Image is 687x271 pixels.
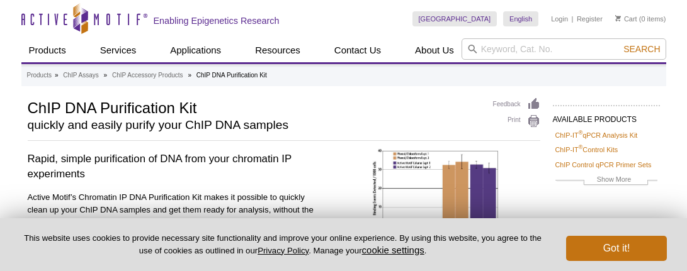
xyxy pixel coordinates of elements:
[615,14,637,23] a: Cart
[247,38,308,62] a: Resources
[503,11,538,26] a: English
[55,72,59,79] li: »
[551,14,568,23] a: Login
[462,38,666,60] input: Keyword, Cat. No.
[620,43,664,55] button: Search
[28,97,480,116] h1: ChIP DNA Purification Kit
[412,11,497,26] a: [GEOGRAPHIC_DATA]
[579,130,583,136] sup: ®
[188,72,191,79] li: »
[104,72,108,79] li: »
[63,70,99,81] a: ChIP Assays
[615,11,666,26] li: (0 items)
[572,11,574,26] li: |
[154,15,280,26] h2: Enabling Epigenetics Research
[27,70,52,81] a: Products
[407,38,462,62] a: About Us
[196,72,267,79] li: ChIP DNA Purification Kit
[28,119,480,131] h2: quickly and easily purify your ChIP DNA samples
[555,144,618,155] a: ChIP-IT®Control Kits
[555,130,638,141] a: ChIP-IT®qPCR Analysis Kit
[372,148,498,231] img: qPCR on ChIP DNA purified with the Chromatin IP DNA Purification Kit
[21,38,74,62] a: Products
[553,105,660,128] h2: AVAILABLE PRODUCTS
[493,114,540,128] a: Print
[579,145,583,151] sup: ®
[20,233,545,257] p: This website uses cookies to provide necessary site functionality and improve your online experie...
[28,191,321,267] p: Active Motif’s Chromatin IP DNA Purification Kit makes it possible to quickly clean up your ChIP ...
[493,97,540,111] a: Feedback
[93,38,144,62] a: Services
[555,159,652,170] a: ChIP Control qPCR Primer Sets
[112,70,183,81] a: ChIP Accessory Products
[327,38,389,62] a: Contact Us
[28,152,321,182] h3: Rapid, simple purification of DNA from your chromatin IP experiments
[577,14,603,23] a: Register
[162,38,229,62] a: Applications
[555,174,657,188] a: Show More
[566,236,667,261] button: Got it!
[623,44,660,54] span: Search
[258,246,309,255] a: Privacy Policy
[362,245,424,255] button: cookie settings
[615,15,621,21] img: Your Cart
